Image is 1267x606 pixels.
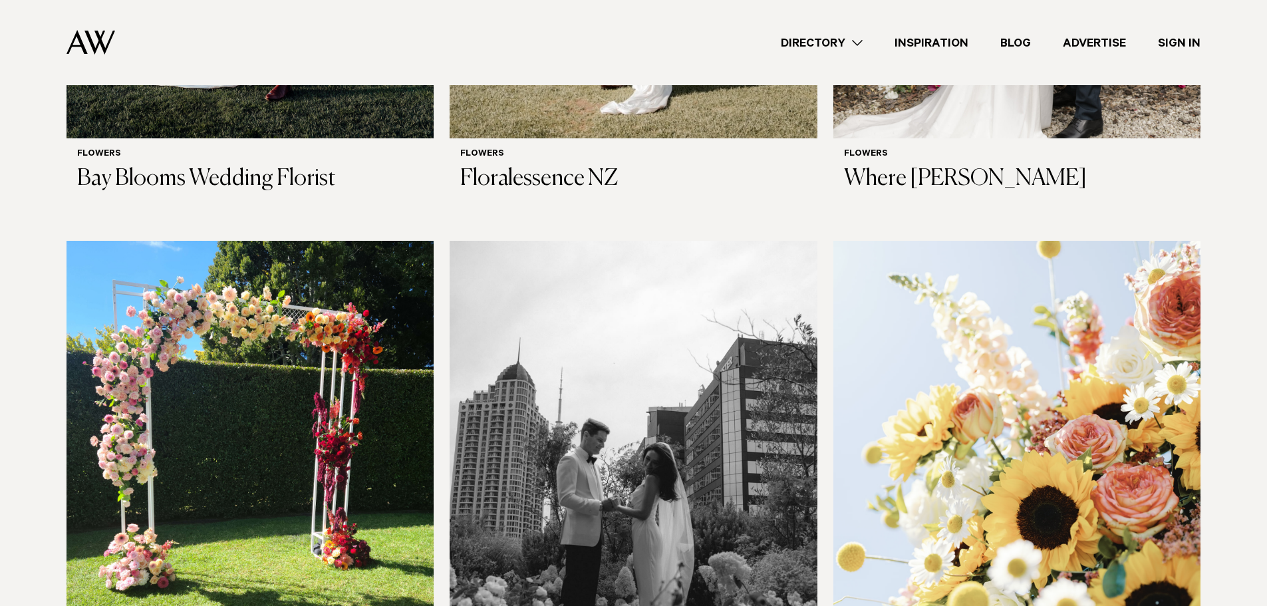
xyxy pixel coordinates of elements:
[460,149,806,160] h6: Flowers
[844,149,1190,160] h6: Flowers
[77,149,423,160] h6: Flowers
[879,34,984,52] a: Inspiration
[984,34,1047,52] a: Blog
[844,166,1190,193] h3: Where [PERSON_NAME]
[1047,34,1142,52] a: Advertise
[1142,34,1216,52] a: Sign In
[460,166,806,193] h3: Floralessence NZ
[67,30,115,55] img: Auckland Weddings Logo
[77,166,423,193] h3: Bay Blooms Wedding Florist
[765,34,879,52] a: Directory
